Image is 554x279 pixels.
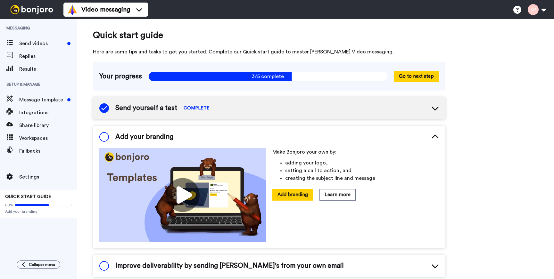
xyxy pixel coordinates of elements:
span: Send yourself a test [115,103,177,113]
span: Replies [19,52,77,60]
button: Collapse menu [17,260,60,269]
span: 60% [5,203,13,208]
li: adding your logo, [285,159,439,167]
span: Send videos [19,40,65,47]
span: Improve deliverability by sending [PERSON_NAME]’s from your own email [115,261,344,271]
img: cf57bf495e0a773dba654a4906436a82.jpg [99,148,266,242]
button: Learn more [319,189,356,200]
span: COMPLETE [184,105,210,111]
span: Share library [19,122,77,129]
button: Add branding [272,189,313,200]
span: 3/5 complete [148,72,387,81]
span: Add your branding [5,209,72,214]
span: Integrations [19,109,77,116]
span: Collapse menu [29,262,55,267]
li: creating the subject line and message [285,174,439,182]
span: Add your branding [115,132,173,142]
span: Here are some tips and tasks to get you started. Complete our Quick start guide to master [PERSON... [93,48,445,56]
img: bj-logo-header-white.svg [8,5,56,14]
span: Settings [19,173,77,181]
p: Make Bonjoro your own by: [272,148,439,156]
li: setting a call to action, and [285,167,439,174]
button: Go to next step [394,71,439,82]
span: Video messaging [81,5,130,14]
span: Workspaces [19,134,77,142]
span: Fallbacks [19,147,77,155]
span: Results [19,65,77,73]
span: QUICK START GUIDE [5,195,51,199]
span: Your progress [99,72,142,81]
span: Quick start guide [93,29,445,42]
img: vm-color.svg [67,4,78,15]
span: Message template [19,96,65,104]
